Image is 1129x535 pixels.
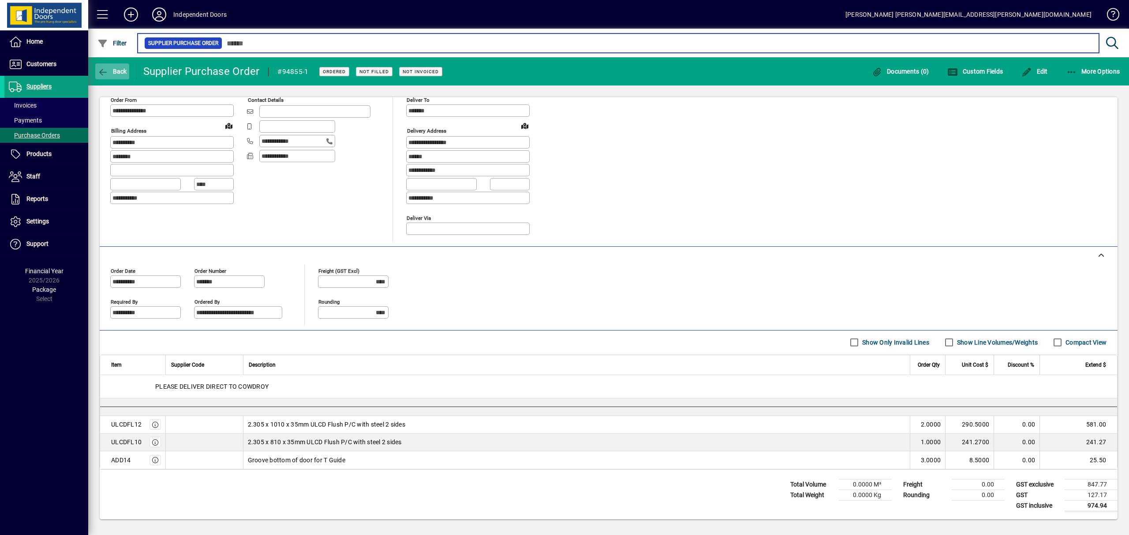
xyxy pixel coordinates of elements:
mat-label: Rounding [318,298,340,305]
span: Package [32,286,56,293]
td: Freight [899,479,952,490]
mat-label: Deliver via [407,215,431,221]
a: View on map [222,119,236,133]
td: 1.0000 [910,434,945,451]
a: Staff [4,166,88,188]
button: Documents (0) [870,63,931,79]
span: Custom Fields [947,68,1003,75]
td: GST [1012,490,1065,500]
app-page-header-button: Back [88,63,137,79]
a: Customers [4,53,88,75]
label: Show Only Invalid Lines [860,338,929,347]
mat-label: Freight (GST excl) [318,267,359,274]
span: Supplier Code [171,360,204,370]
mat-label: Order from [111,97,137,103]
td: 0.00 [952,490,1005,500]
button: Profile [145,7,173,22]
mat-label: Order date [111,267,135,274]
div: [PERSON_NAME] [PERSON_NAME][EMAIL_ADDRESS][PERSON_NAME][DOMAIN_NAME] [845,7,1092,22]
span: Not Invoiced [403,69,439,74]
span: Extend $ [1085,360,1106,370]
td: 2.0000 [910,416,945,434]
a: Home [4,31,88,53]
td: 0.00 [952,479,1005,490]
td: Total Weight [786,490,839,500]
span: Description [249,360,276,370]
button: Add [117,7,145,22]
td: 127.17 [1065,490,1118,500]
div: Independent Doors [173,7,227,22]
a: Knowledge Base [1100,2,1118,30]
button: Edit [1019,63,1050,79]
button: Custom Fields [945,63,1005,79]
td: Rounding [899,490,952,500]
td: 0.0000 Kg [839,490,892,500]
td: 0.0000 M³ [839,479,892,490]
label: Compact View [1064,338,1107,347]
mat-label: Ordered by [194,298,220,305]
span: Support [26,240,49,247]
td: 241.2700 [945,434,994,451]
td: 241.27 [1039,434,1117,451]
span: Financial Year [25,267,64,275]
div: PLEASE DELIVER DIRECT TO COWDROY [100,375,1117,398]
td: 0.00 [994,434,1039,451]
mat-label: Order number [194,267,226,274]
span: Home [26,38,43,45]
span: 2.305 x 1010 x 35mm ULCD Flush P/C with steel 2 sides [248,420,405,429]
span: Discount % [1008,360,1034,370]
td: 8.5000 [945,451,994,469]
span: Purchase Orders [9,132,60,139]
td: GST exclusive [1012,479,1065,490]
a: Reports [4,188,88,210]
button: Back [95,63,129,79]
a: Purchase Orders [4,128,88,143]
td: 290.5000 [945,416,994,434]
span: Settings [26,218,49,225]
span: Staff [26,173,40,180]
td: 974.94 [1065,500,1118,511]
td: 581.00 [1039,416,1117,434]
td: 3.0000 [910,451,945,469]
mat-label: Required by [111,298,138,305]
td: 0.00 [994,416,1039,434]
mat-label: Deliver To [407,97,430,103]
div: ULCDFL12 [111,420,142,429]
span: Groove bottom of door for T Guide [248,456,345,464]
a: Settings [4,211,88,233]
span: Back [97,68,127,75]
span: Reports [26,195,48,202]
span: Suppliers [26,83,52,90]
span: Unit Cost $ [962,360,988,370]
div: ADD14 [111,456,131,464]
a: View on map [518,119,532,133]
td: 0.00 [994,451,1039,469]
span: Ordered [323,69,346,74]
span: Not Filled [359,69,389,74]
span: Invoices [9,102,37,109]
a: Invoices [4,98,88,113]
a: Products [4,143,88,165]
td: 847.77 [1065,479,1118,490]
span: Payments [9,117,42,124]
span: 2.305 x 810 x 35mm ULCD Flush P/C with steel 2 sides [248,438,402,446]
button: More Options [1064,63,1122,79]
a: Support [4,233,88,255]
a: Payments [4,113,88,128]
span: Edit [1021,68,1048,75]
td: Total Volume [786,479,839,490]
span: Supplier Purchase Order [148,39,218,48]
span: Documents (0) [872,68,929,75]
span: Item [111,360,122,370]
div: ULCDFL10 [111,438,142,446]
div: Supplier Purchase Order [143,64,260,78]
span: Filter [97,40,127,47]
span: Customers [26,60,56,67]
button: Filter [95,35,129,51]
label: Show Line Volumes/Weights [955,338,1038,347]
span: Products [26,150,52,157]
span: Order Qty [918,360,940,370]
span: More Options [1066,68,1120,75]
td: GST inclusive [1012,500,1065,511]
td: 25.50 [1039,451,1117,469]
